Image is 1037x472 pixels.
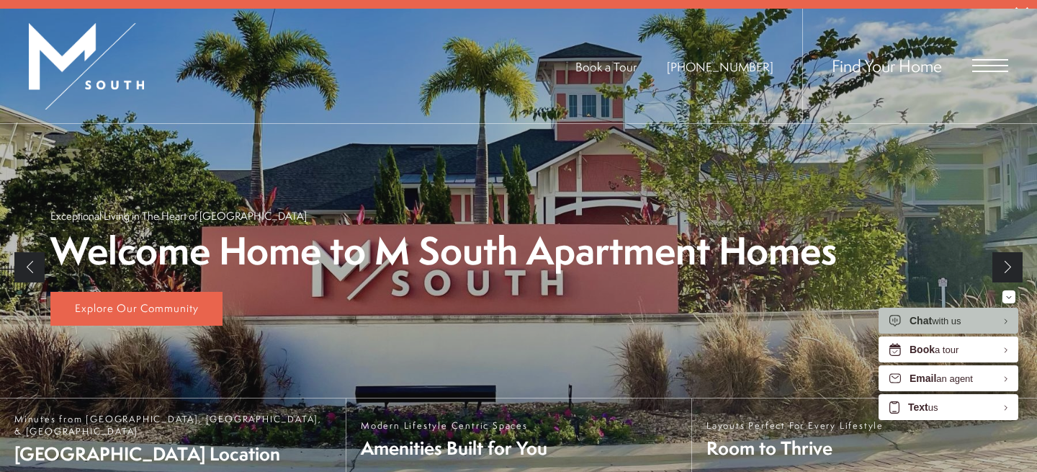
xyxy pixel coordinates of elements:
[667,59,773,76] a: Call Us at 813-570-8014
[50,292,223,326] a: Explore Our Community
[14,413,331,437] span: Minutes from [GEOGRAPHIC_DATA], [GEOGRAPHIC_DATA], & [GEOGRAPHIC_DATA]
[50,208,307,223] p: Exceptional Living in The Heart of [GEOGRAPHIC_DATA]
[575,59,637,76] a: Book a Tour
[832,55,942,78] a: Find Your Home
[14,252,45,282] a: Previous
[706,419,884,432] span: Layouts Perfect For Every Lifestyle
[706,435,884,460] span: Room to Thrive
[29,23,144,110] img: MSouth
[14,441,331,466] span: [GEOGRAPHIC_DATA] Location
[50,231,837,272] p: Welcome Home to M South Apartment Homes
[972,60,1008,73] button: Open Menu
[361,435,547,460] span: Amenities Built for You
[361,419,547,432] span: Modern Lifestyle Centric Spaces
[667,59,773,76] span: [PHONE_NUMBER]
[75,300,199,316] span: Explore Our Community
[992,252,1023,282] a: Next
